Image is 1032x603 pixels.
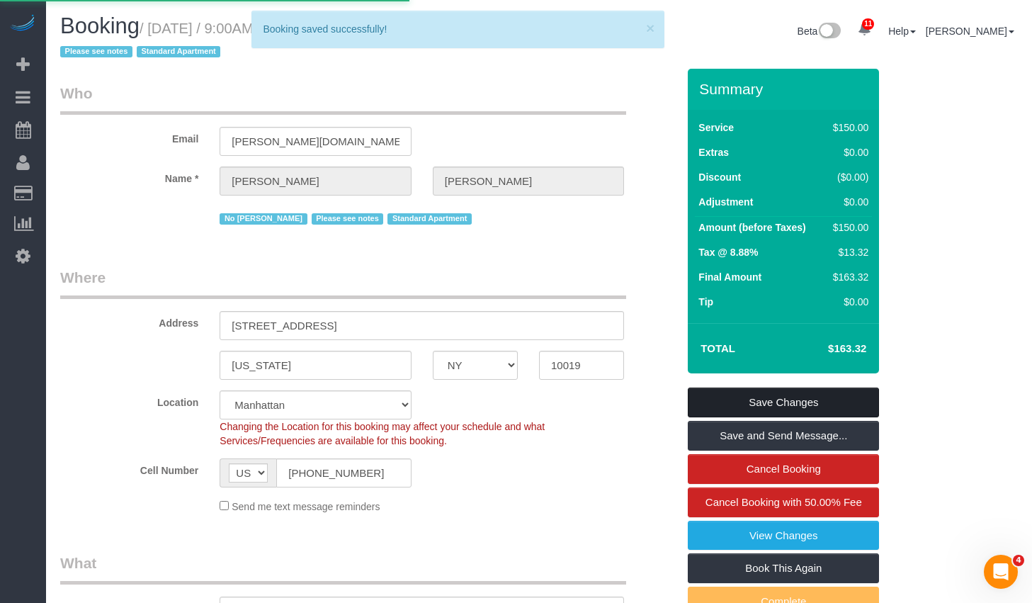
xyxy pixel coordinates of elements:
[827,170,868,184] div: ($0.00)
[60,83,626,115] legend: Who
[50,127,209,146] label: Email
[220,421,545,446] span: Changing the Location for this booking may affect your schedule and what Services/Frequencies are...
[1013,555,1024,566] span: 4
[701,342,735,354] strong: Total
[387,213,472,225] span: Standard Apartment
[698,170,741,184] label: Discount
[698,270,761,284] label: Final Amount
[698,245,758,259] label: Tax @ 8.88%
[220,351,411,380] input: City
[646,21,654,35] button: ×
[232,501,380,512] span: Send me text message reminders
[926,26,1014,37] a: [PERSON_NAME]
[888,26,916,37] a: Help
[827,245,868,259] div: $13.32
[698,195,753,209] label: Adjustment
[276,458,411,488] input: Cell Number
[698,145,729,159] label: Extras
[539,351,624,380] input: Zip Code
[688,553,879,583] a: Book This Again
[984,555,1018,589] iframe: Intercom live chat
[698,220,805,235] label: Amount (before Taxes)
[220,213,307,225] span: No [PERSON_NAME]
[263,22,653,36] div: Booking saved successfully!
[827,220,868,235] div: $150.00
[312,213,384,225] span: Please see notes
[137,46,221,57] span: Standard Apartment
[8,14,37,34] img: Automaid Logo
[817,23,841,41] img: New interface
[688,388,879,417] a: Save Changes
[688,521,879,551] a: View Changes
[786,343,866,355] h4: $163.32
[698,295,713,309] label: Tip
[798,26,841,37] a: Beta
[705,496,862,508] span: Cancel Booking with 50.00% Fee
[862,18,874,30] span: 11
[827,270,868,284] div: $163.32
[60,46,132,57] span: Please see notes
[688,454,879,484] a: Cancel Booking
[60,267,626,299] legend: Where
[60,13,140,38] span: Booking
[50,311,209,330] label: Address
[433,167,624,196] input: Last Name
[698,120,734,135] label: Service
[688,488,879,517] a: Cancel Booking with 50.00% Fee
[50,390,209,410] label: Location
[827,295,868,309] div: $0.00
[688,421,879,451] a: Save and Send Message...
[50,167,209,186] label: Name *
[699,81,872,97] h3: Summary
[220,127,411,156] input: Email
[851,14,878,45] a: 11
[220,167,411,196] input: First Name
[827,145,868,159] div: $0.00
[50,458,209,478] label: Cell Number
[827,120,868,135] div: $150.00
[827,195,868,209] div: $0.00
[60,553,626,585] legend: What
